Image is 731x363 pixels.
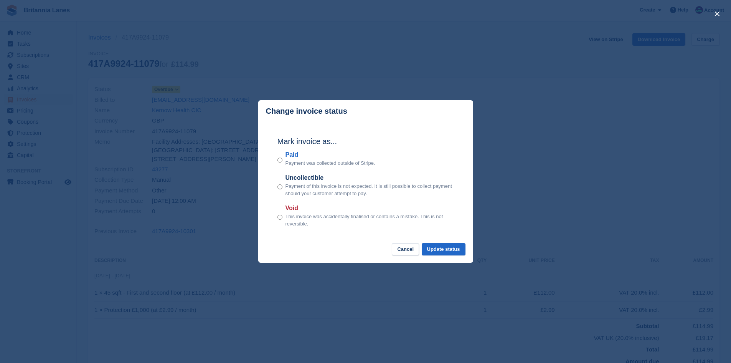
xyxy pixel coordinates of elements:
[285,150,375,159] label: Paid
[285,204,454,213] label: Void
[285,182,454,197] p: Payment of this invoice is not expected. It is still possible to collect payment should your cust...
[277,136,454,147] h2: Mark invoice as...
[285,173,454,182] label: Uncollectible
[266,107,347,116] p: Change invoice status
[392,243,419,256] button: Cancel
[422,243,465,256] button: Update status
[285,213,454,228] p: This invoice was accidentally finalised or contains a mistake. This is not reversible.
[711,8,723,20] button: close
[285,159,375,167] p: Payment was collected outside of Stripe.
